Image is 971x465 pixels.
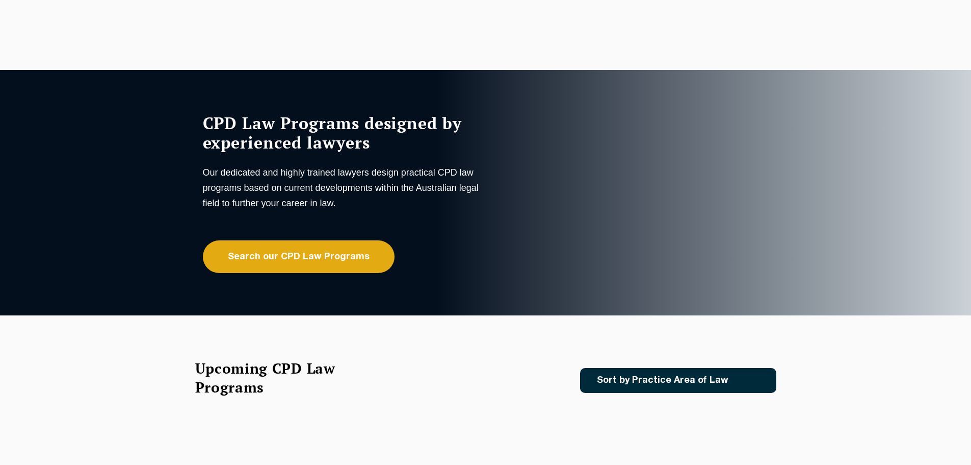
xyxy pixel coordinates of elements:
h1: CPD Law Programs designed by experienced lawyers [203,113,483,152]
p: Our dedicated and highly trained lawyers design practical CPD law programs based on current devel... [203,165,483,211]
img: Icon [745,376,756,385]
a: Search our CPD Law Programs [203,240,395,273]
h2: Upcoming CPD Law Programs [195,359,361,397]
a: Sort by Practice Area of Law [580,368,776,393]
